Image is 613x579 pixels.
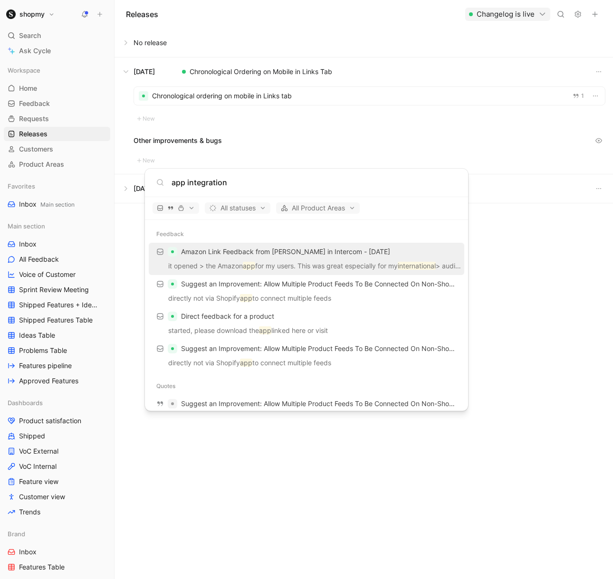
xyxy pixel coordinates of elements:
mark: app [240,294,252,302]
mark: app [240,359,252,367]
span: All Product Areas [280,202,355,214]
p: directly not via Shopify to connect multiple feeds [152,293,461,307]
a: Suggest an Improvement: Allow Multiple Product Feeds To Be Connected On Non-Shopify Accountsdirec... [149,395,464,427]
button: All Product Areas [276,202,360,214]
a: Amazon Link Feedback from [PERSON_NAME] in Intercom - [DATE]it opened > the Amazonappfor my users... [149,243,464,275]
p: it opened > the Amazon for my users. This was great especially for my > audience [PERSON_NAME]: > No [152,260,461,275]
mark: international [398,262,436,270]
span: All statuses [209,202,266,214]
span: Suggest an Improvement: Allow Multiple Product Feeds To Be Connected On Non-Shopify Accounts [181,399,492,408]
button: All statuses [205,202,270,214]
span: Suggest an Improvement: Allow Multiple Product Feeds To Be Connected On Non-Shopify Accounts [181,344,492,352]
span: Direct feedback for a product [181,312,274,320]
a: Suggest an Improvement: Allow Multiple Product Feeds To Be Connected On Non-Shopify Accountsdirec... [149,340,464,372]
p: started, please download the linked here or visit [152,325,461,339]
mark: app [259,326,271,334]
span: Amazon Link Feedback from [PERSON_NAME] in Intercom - [DATE] [181,247,390,256]
div: Quotes [145,378,468,395]
div: Feedback [145,226,468,243]
input: Type a command or search anything [172,177,457,188]
span: Suggest an Improvement: Allow Multiple Product Feeds To Be Connected On Non-Shopify Accounts [181,280,492,288]
a: Direct feedback for a productstarted, please download theapplinked here or visit [149,307,464,340]
p: directly not via Shopify to connect multiple feeds [152,357,461,371]
mark: app [243,262,255,270]
a: Suggest an Improvement: Allow Multiple Product Feeds To Be Connected On Non-Shopify Accountsdirec... [149,275,464,307]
